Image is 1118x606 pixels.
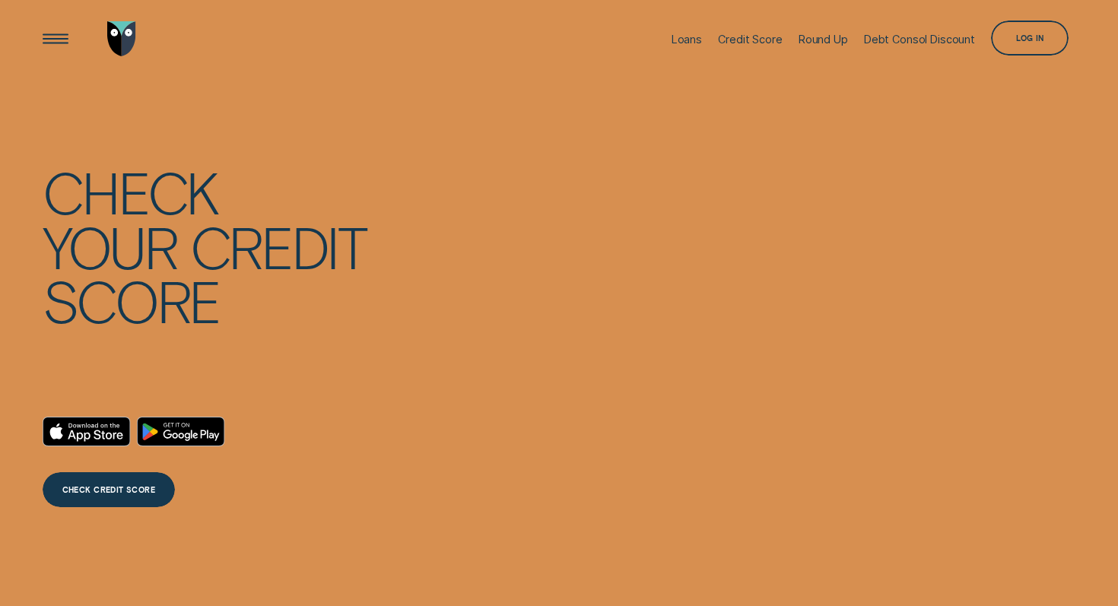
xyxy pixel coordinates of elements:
button: Log in [991,21,1069,56]
button: Open Menu [38,21,73,56]
a: CHECK CREDIT SCORE [43,472,174,507]
a: Download on the App Store [43,417,131,446]
div: Round Up [799,33,848,46]
div: Debt Consol Discount [864,33,975,46]
h4: Check your credit score [43,165,366,328]
img: Wisr [107,21,136,56]
div: Loans [672,33,702,46]
div: Credit Score [718,33,782,46]
a: Android App on Google Play [137,417,225,446]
